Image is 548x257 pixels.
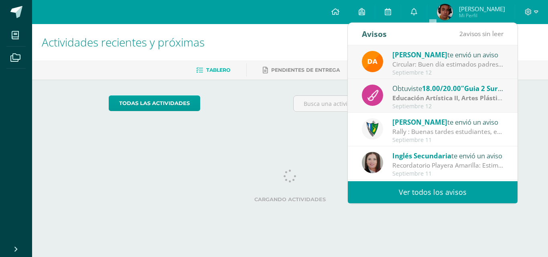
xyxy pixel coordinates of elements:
[348,181,518,203] a: Ver todos los avisos
[459,29,463,38] span: 2
[109,196,472,202] label: Cargando actividades
[392,151,451,160] span: Inglés Secundaria
[392,93,504,103] div: | Zona
[459,5,505,13] span: [PERSON_NAME]
[206,67,230,73] span: Tablero
[392,50,447,59] span: [PERSON_NAME]
[392,127,504,136] div: Rally : Buenas tardes estudiantes, es un gusto saludarlos. Por este medio se informa que los jóve...
[362,152,383,173] img: 8af0450cf43d44e38c4a1497329761f3.png
[392,93,507,102] strong: Educación Artística II, Artes Plásticas
[196,64,230,77] a: Tablero
[362,118,383,140] img: 9f174a157161b4ddbe12118a61fed988.png
[42,34,205,50] span: Actividades recientes y próximas
[392,117,447,127] span: [PERSON_NAME]
[392,170,504,177] div: Septiembre 11
[362,23,387,45] div: Avisos
[459,12,505,19] span: Mi Perfil
[109,95,200,111] a: todas las Actividades
[392,150,504,161] div: te envió un aviso
[422,84,461,93] span: 18.00/20.00
[392,83,504,93] div: Obtuviste en
[392,69,504,76] div: Septiembre 12
[459,29,503,38] span: avisos sin leer
[392,60,504,69] div: Circular: Buen día estimados padres de familia, por este medio les envío un cordial saludo. El mo...
[392,103,504,110] div: Septiembre 12
[392,161,504,170] div: Recordatorio Playera Amarilla: Estimados estudiantes: Les recuerdo que el día de mañana deben de ...
[392,117,504,127] div: te envió un aviso
[461,84,527,93] span: "Guia 2 Surealismo"
[263,64,340,77] a: Pendientes de entrega
[271,67,340,73] span: Pendientes de entrega
[392,137,504,144] div: Septiembre 11
[437,4,453,20] img: a090ba9930c17631c39f78da762335b9.png
[294,96,471,111] input: Busca una actividad próxima aquí...
[362,51,383,72] img: f9d34ca01e392badc01b6cd8c48cabbd.png
[392,49,504,60] div: te envió un aviso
